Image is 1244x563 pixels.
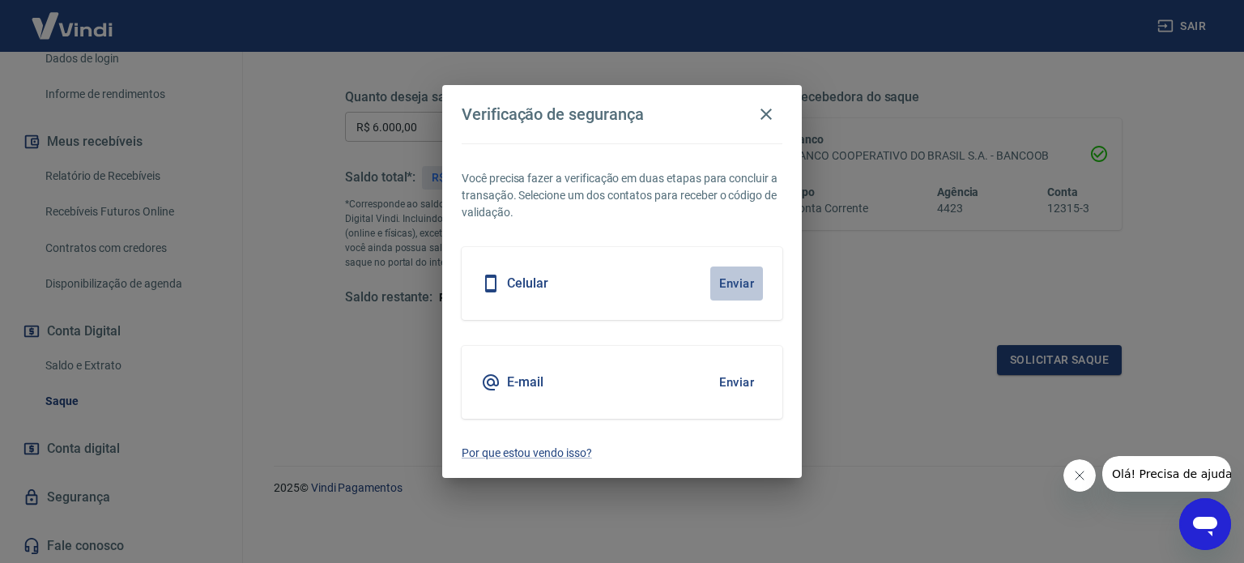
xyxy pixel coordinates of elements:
a: Por que estou vendo isso? [462,445,782,462]
p: Você precisa fazer a verificação em duas etapas para concluir a transação. Selecione um dos conta... [462,170,782,221]
iframe: Botão para abrir a janela de mensagens [1179,498,1231,550]
h5: Celular [507,275,548,292]
h4: Verificação de segurança [462,104,644,124]
span: Olá! Precisa de ajuda? [10,11,136,24]
button: Enviar [710,365,763,399]
h5: E-mail [507,374,543,390]
button: Enviar [710,267,763,301]
iframe: Fechar mensagem [1063,459,1096,492]
iframe: Mensagem da empresa [1102,456,1231,492]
